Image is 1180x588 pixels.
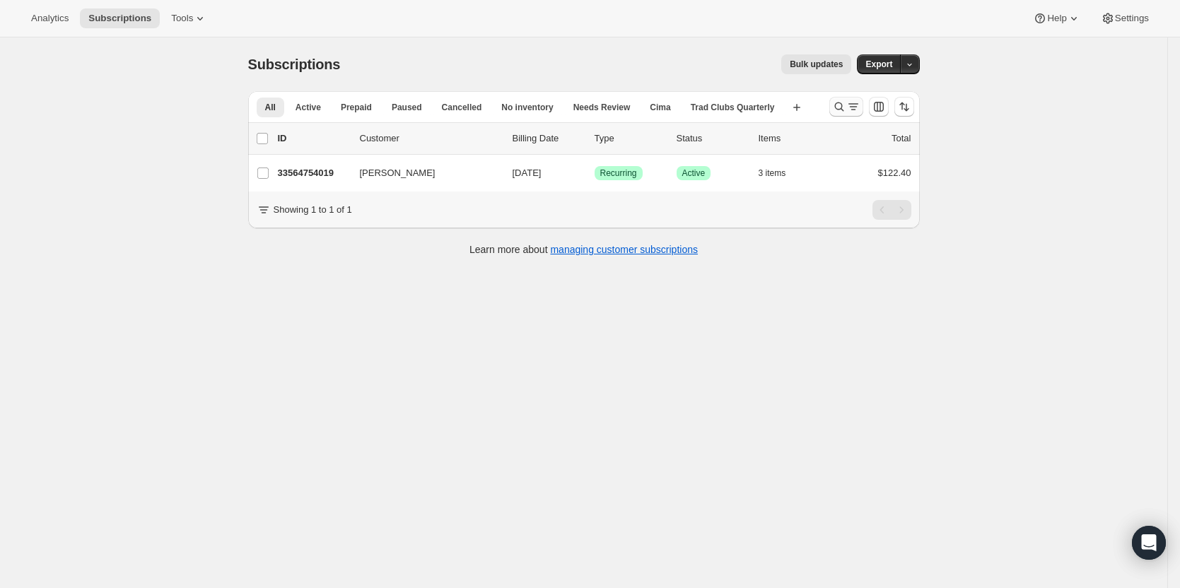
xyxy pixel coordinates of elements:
[351,162,493,184] button: [PERSON_NAME]
[781,54,851,74] button: Bulk updates
[360,166,436,180] span: [PERSON_NAME]
[759,131,829,146] div: Items
[171,13,193,24] span: Tools
[869,97,889,117] button: Customize table column order and visibility
[1047,13,1066,24] span: Help
[894,97,914,117] button: Sort the results
[392,102,422,113] span: Paused
[501,102,553,113] span: No inventory
[278,166,349,180] p: 33564754019
[513,167,542,178] span: [DATE]
[80,8,160,28] button: Subscriptions
[296,102,321,113] span: Active
[759,167,786,179] span: 3 items
[595,131,665,146] div: Type
[360,131,501,146] p: Customer
[163,8,216,28] button: Tools
[872,200,911,220] nav: Pagination
[341,102,372,113] span: Prepaid
[785,98,808,117] button: Create new view
[691,102,775,113] span: Trad Clubs Quarterly
[550,244,698,255] a: managing customer subscriptions
[573,102,631,113] span: Needs Review
[682,167,706,179] span: Active
[88,13,151,24] span: Subscriptions
[1132,526,1166,560] div: Open Intercom Messenger
[31,13,69,24] span: Analytics
[1024,8,1089,28] button: Help
[248,57,341,72] span: Subscriptions
[865,59,892,70] span: Export
[278,131,911,146] div: IDCustomerBilling DateTypeStatusItemsTotal
[677,131,747,146] p: Status
[892,131,911,146] p: Total
[23,8,77,28] button: Analytics
[1115,13,1149,24] span: Settings
[1092,8,1157,28] button: Settings
[513,131,583,146] p: Billing Date
[278,163,911,183] div: 33564754019[PERSON_NAME][DATE]SuccessRecurringSuccessActive3 items$122.40
[650,102,670,113] span: Cima
[442,102,482,113] span: Cancelled
[600,167,637,179] span: Recurring
[469,242,698,257] p: Learn more about
[878,167,911,178] span: $122.40
[759,163,802,183] button: 3 items
[265,102,276,113] span: All
[790,59,843,70] span: Bulk updates
[278,131,349,146] p: ID
[274,203,352,217] p: Showing 1 to 1 of 1
[857,54,901,74] button: Export
[829,97,863,117] button: Search and filter results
